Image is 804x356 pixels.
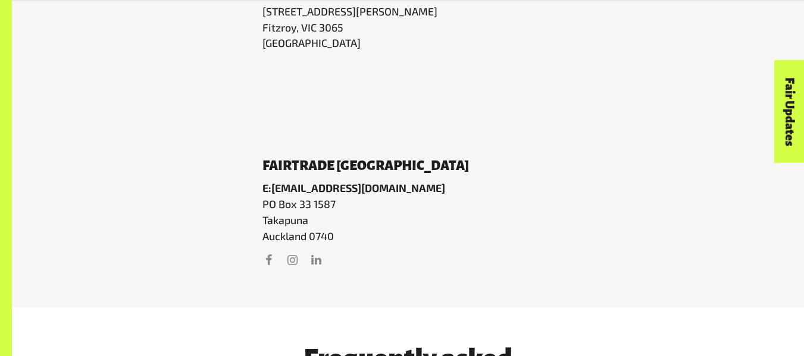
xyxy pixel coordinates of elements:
a: Visit us on Facebook [262,253,276,266]
a: [EMAIL_ADDRESS][DOMAIN_NAME] [271,181,445,194]
p: [STREET_ADDRESS][PERSON_NAME] Fitzroy, VIC 3065 [GEOGRAPHIC_DATA] [262,4,554,51]
a: Visit us on Instagram [286,253,299,266]
p: E: [262,180,554,196]
p: PO Box 33 1587 Takapuna Auckland 0740 [262,196,554,244]
a: Visit us on LinkedIn [309,253,323,266]
h6: Fairtrade [GEOGRAPHIC_DATA] [262,159,554,173]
